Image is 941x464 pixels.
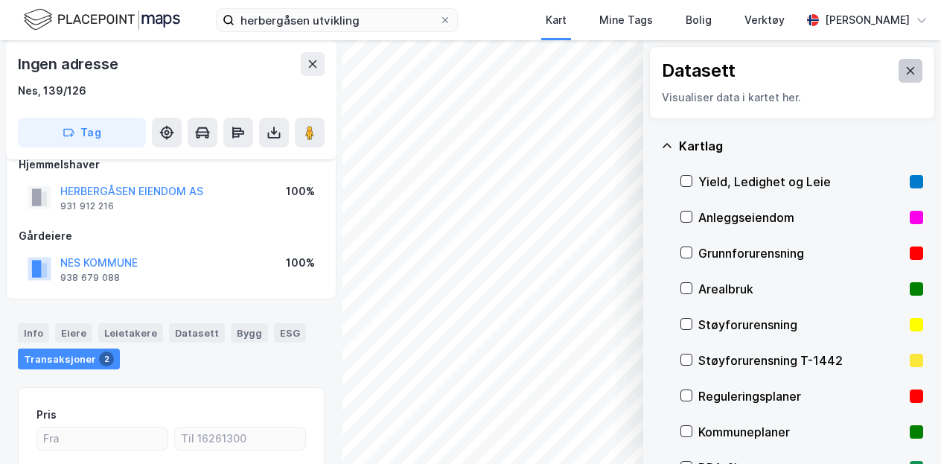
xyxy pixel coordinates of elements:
[19,227,324,245] div: Gårdeiere
[55,323,92,343] div: Eiere
[286,254,315,272] div: 100%
[274,323,306,343] div: ESG
[686,11,712,29] div: Bolig
[698,352,904,369] div: Støyforurensning T-1442
[698,209,904,226] div: Anleggseiendom
[18,118,146,147] button: Tag
[679,137,923,155] div: Kartlag
[662,59,736,83] div: Datasett
[231,323,268,343] div: Bygg
[546,11,567,29] div: Kart
[825,11,910,29] div: [PERSON_NAME]
[18,349,120,369] div: Transaksjoner
[24,7,180,33] img: logo.f888ab2527a4732fd821a326f86c7f29.svg
[235,9,439,31] input: Søk på adresse, matrikkel, gårdeiere, leietakere eller personer
[18,52,121,76] div: Ingen adresse
[19,156,324,174] div: Hjemmelshaver
[867,393,941,464] div: Kontrollprogram for chat
[18,323,49,343] div: Info
[60,200,114,212] div: 931 912 216
[60,272,120,284] div: 938 679 088
[698,387,904,405] div: Reguleringsplaner
[36,406,57,424] div: Pris
[99,352,114,366] div: 2
[698,280,904,298] div: Arealbruk
[175,428,305,450] input: Til 16261300
[698,244,904,262] div: Grunnforurensning
[18,82,86,100] div: Nes, 139/126
[867,393,941,464] iframe: Chat Widget
[662,89,922,107] div: Visualiser data i kartet her.
[744,11,785,29] div: Verktøy
[599,11,653,29] div: Mine Tags
[169,323,225,343] div: Datasett
[698,316,904,334] div: Støyforurensning
[37,428,168,450] input: Fra
[286,182,315,200] div: 100%
[698,173,904,191] div: Yield, Ledighet og Leie
[98,323,163,343] div: Leietakere
[698,423,904,441] div: Kommuneplaner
